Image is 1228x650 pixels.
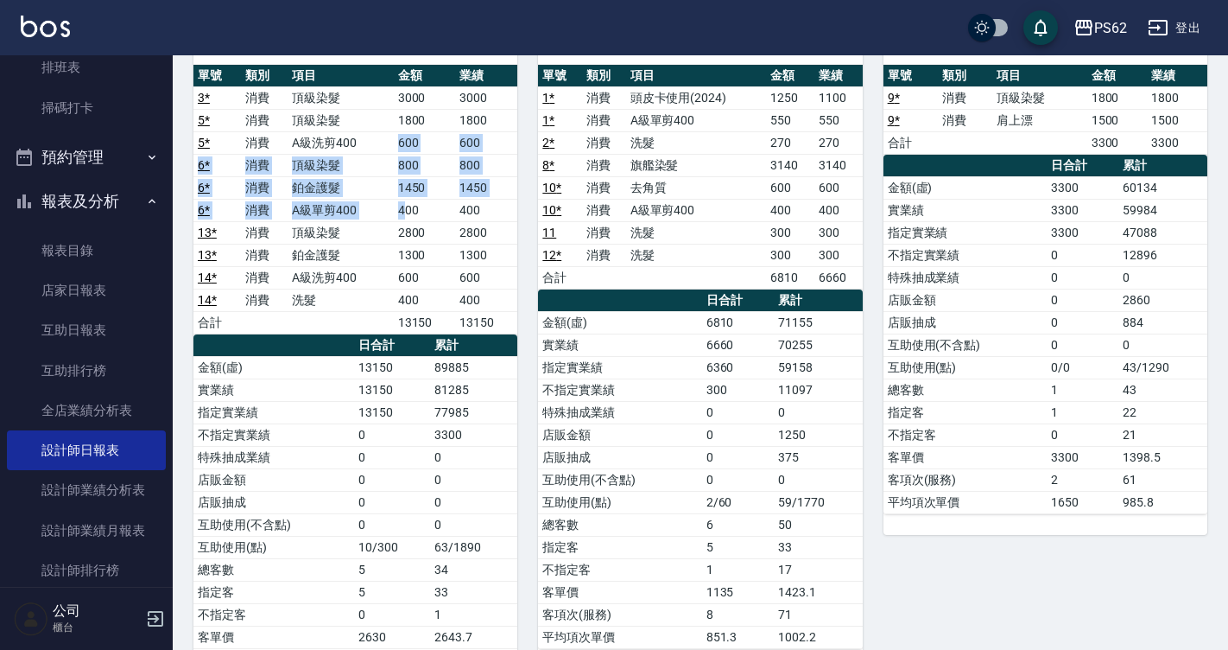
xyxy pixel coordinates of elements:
[1087,109,1148,131] td: 1500
[626,86,766,109] td: 頭皮卡使用(2024)
[288,221,393,244] td: 頂級染髮
[883,401,1047,424] td: 指定客
[766,109,814,131] td: 550
[1118,155,1207,177] th: 累計
[538,446,701,468] td: 店販抽成
[814,86,863,109] td: 1100
[774,379,863,401] td: 11097
[7,470,166,510] a: 設計師業績分析表
[1047,176,1119,199] td: 3300
[766,244,814,266] td: 300
[883,221,1047,244] td: 指定實業績
[7,551,166,590] a: 設計師排行榜
[702,626,775,648] td: 851.3
[288,131,393,154] td: A級洗剪400
[430,581,517,603] td: 33
[1047,356,1119,379] td: 0/0
[394,289,456,311] td: 400
[538,536,701,558] td: 指定客
[1118,424,1207,446] td: 21
[354,513,430,536] td: 0
[455,244,517,266] td: 1300
[1047,266,1119,289] td: 0
[774,446,863,468] td: 375
[7,179,166,224] button: 報表及分析
[883,266,1047,289] td: 特殊抽成業績
[814,221,863,244] td: 300
[455,199,517,221] td: 400
[430,603,517,626] td: 1
[883,65,938,87] th: 單號
[766,266,814,289] td: 6810
[455,176,517,199] td: 1450
[883,131,938,154] td: 合計
[394,154,456,176] td: 800
[455,221,517,244] td: 2800
[992,109,1087,131] td: 肩上漂
[1047,424,1119,446] td: 0
[455,131,517,154] td: 600
[538,424,701,446] td: 店販金額
[538,334,701,356] td: 實業績
[774,311,863,334] td: 71155
[1047,289,1119,311] td: 0
[883,155,1207,514] table: a dense table
[702,379,775,401] td: 300
[193,65,517,335] table: a dense table
[7,430,166,470] a: 設計師日報表
[1118,176,1207,199] td: 60134
[288,199,393,221] td: A級單剪400
[538,379,701,401] td: 不指定實業績
[394,221,456,244] td: 2800
[241,65,288,87] th: 類別
[288,86,393,109] td: 頂級染髮
[702,581,775,603] td: 1135
[582,199,626,221] td: 消費
[626,154,766,176] td: 旗艦染髮
[7,231,166,271] a: 報表目錄
[582,65,626,87] th: 類別
[626,199,766,221] td: A級單剪400
[883,176,1047,199] td: 金額(虛)
[883,491,1047,513] td: 平均項次單價
[538,65,862,290] table: a dense table
[883,424,1047,446] td: 不指定客
[1118,446,1207,468] td: 1398.5
[394,199,456,221] td: 400
[883,334,1047,356] td: 互助使用(不含點)
[21,16,70,37] img: Logo
[354,536,430,558] td: 10/300
[766,154,814,176] td: 3140
[1087,65,1148,87] th: 金額
[702,558,775,581] td: 1
[193,446,354,468] td: 特殊抽成業績
[1047,244,1119,266] td: 0
[538,626,701,648] td: 平均項次單價
[394,109,456,131] td: 1800
[774,513,863,536] td: 50
[538,356,701,379] td: 指定實業績
[7,271,166,310] a: 店家日報表
[288,266,393,289] td: A級洗剪400
[430,536,517,558] td: 63/1890
[766,199,814,221] td: 400
[354,603,430,626] td: 0
[430,491,517,513] td: 0
[702,311,775,334] td: 6810
[538,603,701,626] td: 客項次(服務)
[883,244,1047,266] td: 不指定實業績
[455,109,517,131] td: 1800
[774,536,863,558] td: 33
[992,86,1087,109] td: 頂級染髮
[7,391,166,430] a: 全店業績分析表
[814,65,863,87] th: 業績
[241,289,288,311] td: 消費
[354,446,430,468] td: 0
[288,154,393,176] td: 頂級染髮
[582,154,626,176] td: 消費
[1047,401,1119,424] td: 1
[288,109,393,131] td: 頂級染髮
[430,401,517,424] td: 77985
[193,424,354,446] td: 不指定實業績
[1141,12,1207,44] button: 登出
